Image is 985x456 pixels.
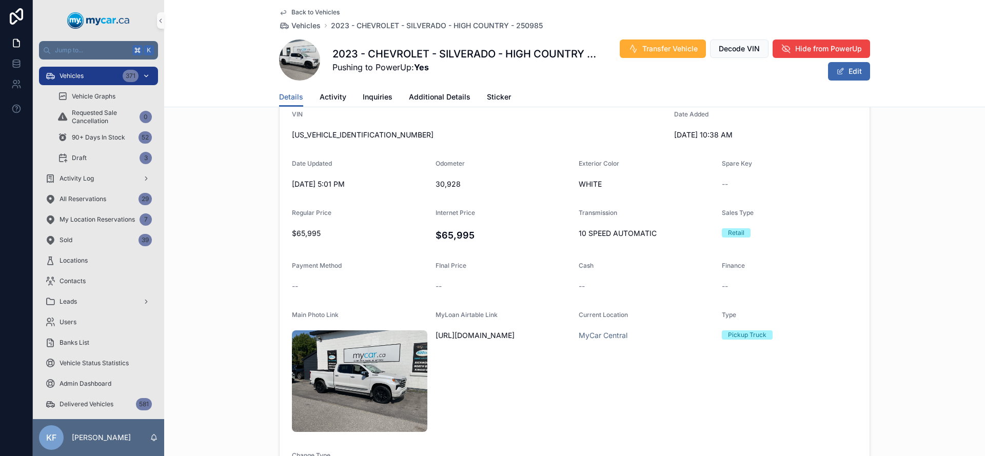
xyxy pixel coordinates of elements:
[320,92,346,102] span: Activity
[795,44,862,54] span: Hide from PowerUp
[620,39,706,58] button: Transfer Vehicle
[60,339,89,347] span: Banks List
[436,262,466,269] span: FInal Price
[39,292,158,311] a: Leads
[436,330,571,341] span: [URL][DOMAIN_NAME]
[292,110,303,118] span: VIN
[139,131,152,144] div: 52
[291,21,321,31] span: Vehicles
[60,277,86,285] span: Contacts
[33,60,164,419] div: scrollable content
[39,333,158,352] a: Banks List
[292,179,427,189] span: [DATE] 5:01 PM
[436,160,465,167] span: Odometer
[279,92,303,102] span: Details
[136,398,152,410] div: 581
[579,311,628,319] span: Current Location
[279,8,340,16] a: Back to Vehicles
[72,133,125,142] span: 90+ Days In Stock
[140,111,152,123] div: 0
[60,236,72,244] span: Sold
[39,41,158,60] button: Jump to...K
[579,209,617,216] span: Transmission
[51,108,158,126] a: Requested Sale Cancellation0
[363,88,392,108] a: Inquiries
[292,130,666,140] span: [US_VEHICLE_IDENTIFICATION_NUMBER]
[39,354,158,372] a: Vehicle Status Statistics
[292,262,342,269] span: Payment Method
[332,47,599,61] h1: 2023 - CHEVROLET - SILVERADO - HIGH COUNTRY - 250985
[279,88,303,107] a: Details
[60,256,88,265] span: Locations
[51,149,158,167] a: Draft3
[140,152,152,164] div: 3
[674,130,810,140] span: [DATE] 10:38 AM
[39,169,158,188] a: Activity Log
[39,313,158,331] a: Users
[579,160,619,167] span: Exterior Color
[332,61,599,73] span: Pushing to PowerUp:
[291,8,340,16] span: Back to Vehicles
[728,330,766,340] div: Pickup Truck
[140,213,152,226] div: 7
[674,110,708,118] span: Date Added
[642,44,698,54] span: Transfer Vehicle
[722,262,745,269] span: Finance
[67,12,130,29] img: App logo
[145,46,153,54] span: K
[72,432,131,443] p: [PERSON_NAME]
[60,400,113,408] span: Delivered Vehicles
[139,234,152,246] div: 39
[292,160,332,167] span: Date Updated
[39,374,158,393] a: Admin Dashboard
[331,21,543,31] a: 2023 - CHEVROLET - SILVERADO - HIGH COUNTRY - 250985
[60,215,135,224] span: My Location Reservations
[292,311,339,319] span: Main Photo Link
[773,39,870,58] button: Hide from PowerUp
[60,195,106,203] span: All Reservations
[579,281,585,291] span: --
[320,88,346,108] a: Activity
[51,128,158,147] a: 90+ Days In Stock52
[722,281,728,291] span: --
[39,67,158,85] a: Vehicles371
[414,62,429,72] strong: Yes
[710,39,769,58] button: Decode VIN
[60,72,84,80] span: Vehicles
[828,62,870,81] button: Edit
[72,154,87,162] span: Draft
[60,298,77,306] span: Leads
[436,311,498,319] span: MyLoan Airtable Link
[60,174,94,183] span: Activity Log
[60,380,111,388] span: Admin Dashboard
[60,318,76,326] span: Users
[722,209,754,216] span: Sales Type
[72,109,135,125] span: Requested Sale Cancellation
[46,431,56,444] span: KF
[487,88,511,108] a: Sticker
[579,228,714,239] span: 10 SPEED AUTOMATIC
[39,395,158,413] a: Delivered Vehicles581
[579,330,627,341] a: MyCar Central
[363,92,392,102] span: Inquiries
[39,272,158,290] a: Contacts
[409,92,470,102] span: Additional Details
[39,190,158,208] a: All Reservations29
[60,359,129,367] span: Vehicle Status Statistics
[39,251,158,270] a: Locations
[51,87,158,106] a: Vehicle Graphs
[487,92,511,102] span: Sticker
[722,179,728,189] span: --
[409,88,470,108] a: Additional Details
[436,281,442,291] span: --
[39,210,158,229] a: My Location Reservations7
[279,21,321,31] a: Vehicles
[722,311,736,319] span: Type
[436,228,571,242] h4: $65,995
[72,92,115,101] span: Vehicle Graphs
[579,179,714,189] span: WHITE
[292,330,427,432] img: uc
[436,179,571,189] span: 30,928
